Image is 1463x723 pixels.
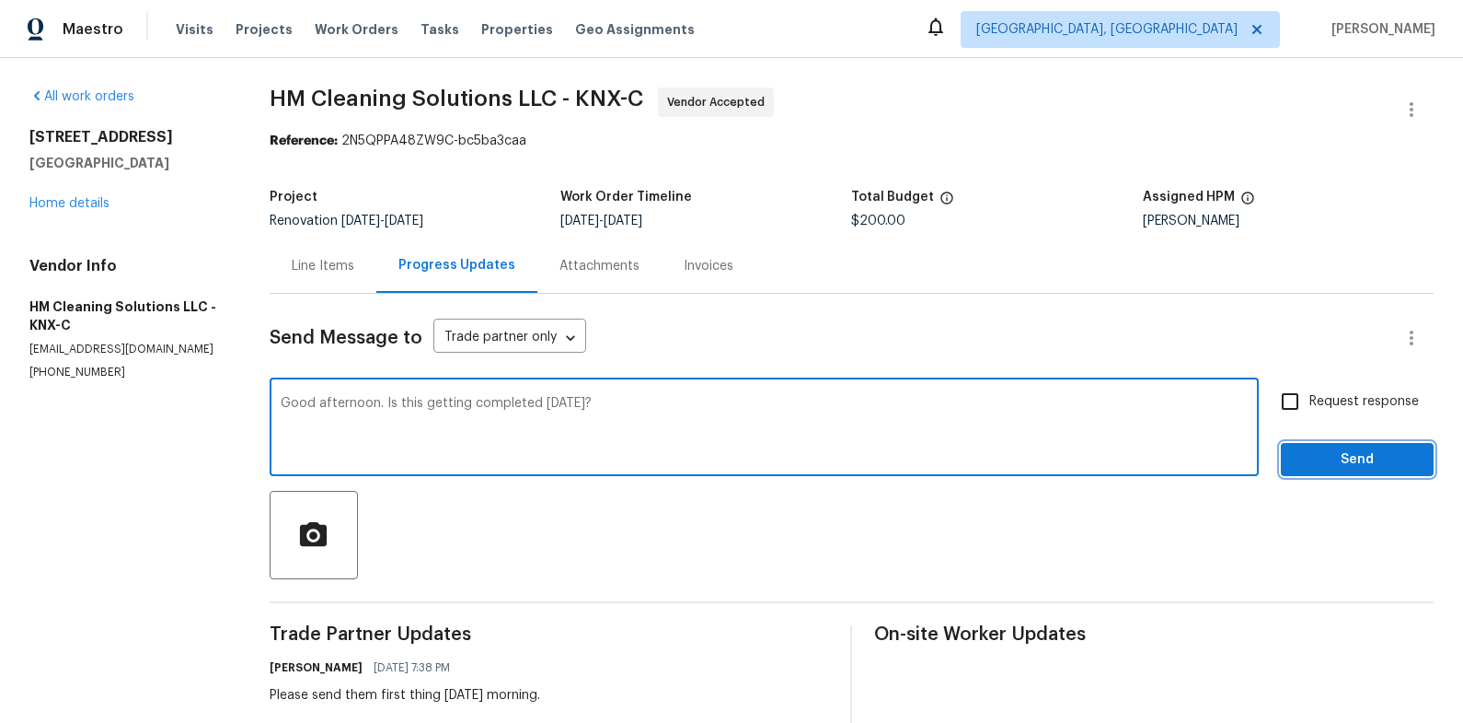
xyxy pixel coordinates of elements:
[433,323,586,354] div: Trade partner only
[270,87,643,110] span: HM Cleaning Solutions LLC - KNX-C
[1143,191,1235,204] h5: Assigned HPM
[1324,20,1435,39] span: [PERSON_NAME]
[385,215,423,227] span: [DATE]
[29,257,225,275] h4: Vendor Info
[270,329,422,347] span: Send Message to
[63,20,123,39] span: Maestro
[29,128,225,146] h2: [STREET_ADDRESS]
[398,256,515,274] div: Progress Updates
[420,23,459,36] span: Tasks
[667,93,772,111] span: Vendor Accepted
[1281,443,1434,477] button: Send
[270,215,423,227] span: Renovation
[292,257,354,275] div: Line Items
[851,215,905,227] span: $200.00
[29,90,134,103] a: All work orders
[560,191,692,204] h5: Work Order Timeline
[341,215,380,227] span: [DATE]
[29,297,225,334] h5: HM Cleaning Solutions LLC - KNX-C
[176,20,213,39] span: Visits
[1240,191,1255,215] span: The hpm assigned to this work order.
[270,191,317,204] h5: Project
[874,625,1434,644] span: On-site Worker Updates
[270,625,829,644] span: Trade Partner Updates
[270,134,338,147] b: Reference:
[575,20,695,39] span: Geo Assignments
[939,191,954,215] span: The total cost of line items that have been proposed by Opendoor. This sum includes line items th...
[281,397,1248,461] textarea: Good afternoon. Is this getting completed [DATE]?
[1296,449,1419,472] span: Send
[560,215,599,227] span: [DATE]
[270,659,363,677] h6: [PERSON_NAME]
[29,197,109,210] a: Home details
[236,20,293,39] span: Projects
[1309,392,1419,412] span: Request response
[270,686,540,705] div: Please send them first thing [DATE] morning.
[559,257,639,275] div: Attachments
[604,215,642,227] span: [DATE]
[270,132,1434,150] div: 2N5QPPA48ZW9C-bc5ba3caa
[481,20,553,39] span: Properties
[560,215,642,227] span: -
[684,257,733,275] div: Invoices
[341,215,423,227] span: -
[29,154,225,172] h5: [GEOGRAPHIC_DATA]
[1143,215,1434,227] div: [PERSON_NAME]
[851,191,934,204] h5: Total Budget
[315,20,398,39] span: Work Orders
[374,659,450,677] span: [DATE] 7:38 PM
[29,365,225,380] p: [PHONE_NUMBER]
[29,342,225,357] p: [EMAIL_ADDRESS][DOMAIN_NAME]
[976,20,1238,39] span: [GEOGRAPHIC_DATA], [GEOGRAPHIC_DATA]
